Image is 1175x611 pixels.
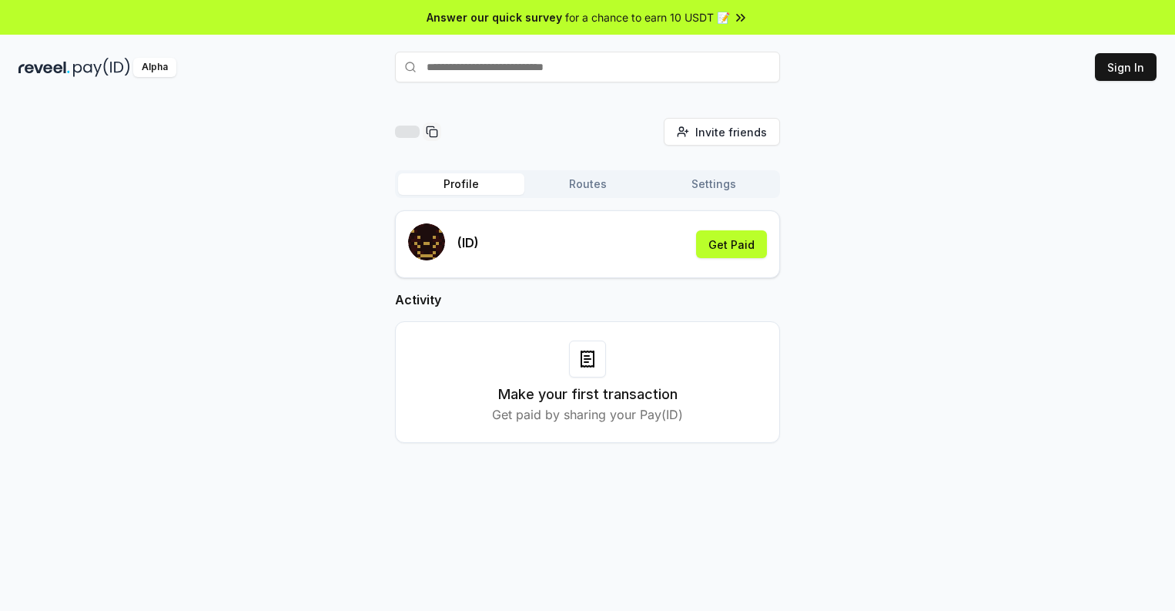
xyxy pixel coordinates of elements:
img: pay_id [73,58,130,77]
button: Profile [398,173,524,195]
h2: Activity [395,290,780,309]
img: reveel_dark [18,58,70,77]
button: Invite friends [664,118,780,146]
span: Answer our quick survey [427,9,562,25]
p: Get paid by sharing your Pay(ID) [492,405,683,424]
button: Get Paid [696,230,767,258]
span: for a chance to earn 10 USDT 📝 [565,9,730,25]
p: (ID) [457,233,479,252]
button: Sign In [1095,53,1157,81]
div: Alpha [133,58,176,77]
button: Routes [524,173,651,195]
span: Invite friends [695,124,767,140]
button: Settings [651,173,777,195]
h3: Make your first transaction [498,384,678,405]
